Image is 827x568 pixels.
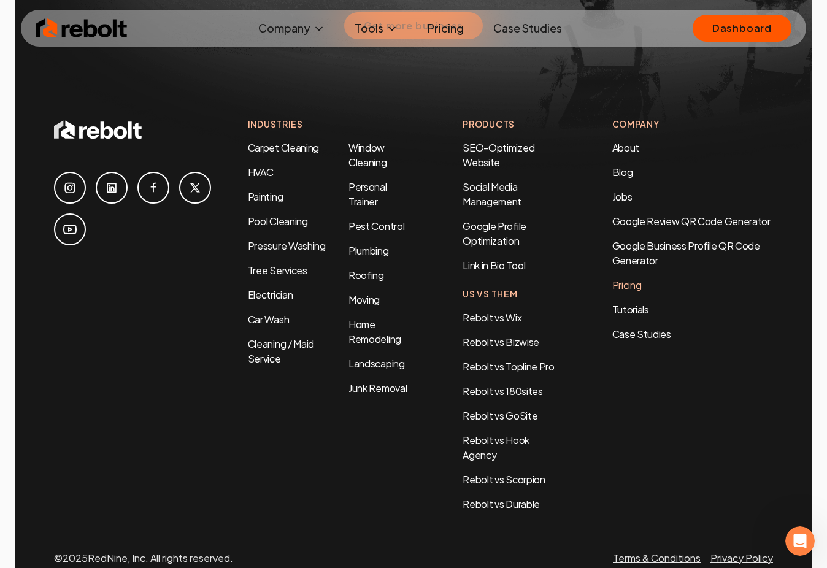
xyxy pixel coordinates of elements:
[463,336,539,348] a: Rebolt vs Bizwise
[345,16,408,40] button: Tools
[613,551,701,564] a: Terms & Conditions
[463,360,554,373] a: Rebolt vs Topline Pro
[348,357,404,370] a: Landscaping
[248,16,335,40] button: Company
[248,313,289,326] a: Car Wash
[248,215,308,228] a: Pool Cleaning
[463,141,534,169] a: SEO-Optimized Website
[248,288,293,301] a: Electrician
[785,526,815,556] iframe: Intercom live chat
[348,382,407,394] a: Junk Removal
[348,244,388,257] a: Plumbing
[612,278,773,293] a: Pricing
[248,118,414,131] h4: Industries
[348,141,387,169] a: Window Cleaning
[418,16,474,40] a: Pricing
[163,441,195,466] span: disappointed reaction
[348,180,387,208] a: Personal Trainer
[463,118,563,131] h4: Products
[612,166,633,178] a: Blog
[612,327,773,342] a: Case Studies
[248,337,314,365] a: Cleaning / Maid Service
[348,293,380,306] a: Moving
[612,190,633,203] a: Jobs
[202,441,220,466] span: 😐
[612,302,773,317] a: Tutorials
[348,269,384,282] a: Roofing
[248,264,307,277] a: Tree Services
[15,429,407,442] div: Did this answer your question?
[234,441,252,466] span: 😃
[369,5,392,28] button: Collapse window
[8,5,31,28] button: go back
[463,220,526,247] a: Google Profile Optimization
[248,141,319,154] a: Carpet Cleaning
[463,180,521,208] a: Social Media Management
[463,434,529,461] a: Rebolt vs Hook Agency
[463,385,542,397] a: Rebolt vs 180sites
[348,318,401,345] a: Home Remodeling
[248,166,274,178] a: HVAC
[162,481,260,491] a: Open in help center
[463,288,563,301] h4: Us Vs Them
[36,16,128,40] img: Rebolt Logo
[463,497,540,510] a: Rebolt vs Durable
[54,551,233,566] p: © 2025 RedNine, Inc. All rights reserved.
[248,239,326,252] a: Pressure Washing
[693,15,791,42] a: Dashboard
[248,190,283,203] a: Painting
[195,441,227,466] span: neutral face reaction
[463,409,537,422] a: Rebolt vs GoSite
[483,16,572,40] a: Case Studies
[463,259,525,272] a: Link in Bio Tool
[612,239,760,267] a: Google Business Profile QR Code Generator
[348,220,404,232] a: Pest Control
[463,311,521,324] a: Rebolt vs Wix
[612,118,773,131] h4: Company
[612,215,771,228] a: Google Review QR Code Generator
[612,141,639,154] a: About
[170,441,188,466] span: 😞
[710,551,773,564] a: Privacy Policy
[463,473,545,486] a: Rebolt vs Scorpion
[392,5,414,27] div: Close
[227,441,259,466] span: smiley reaction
